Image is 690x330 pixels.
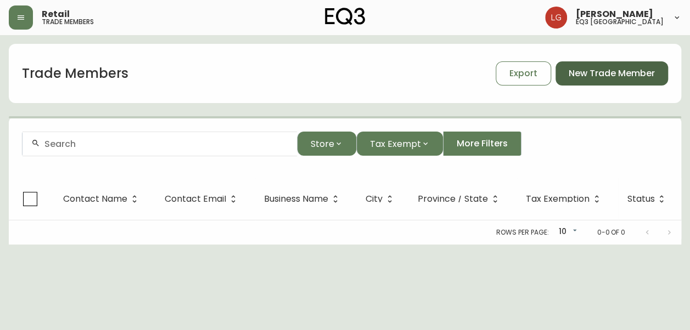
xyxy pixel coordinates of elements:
p: Rows per page: [496,227,548,237]
button: New Trade Member [556,61,668,86]
p: 0-0 of 0 [597,227,625,237]
span: [PERSON_NAME] [576,10,653,19]
span: City [366,196,383,202]
h5: eq3 [GEOGRAPHIC_DATA] [576,19,664,25]
span: Province / State [418,194,502,204]
span: Contact Email [165,194,240,204]
button: Export [496,61,551,86]
span: Status [627,196,654,202]
button: Tax Exempt [356,132,443,156]
span: Contact Name [63,194,142,204]
span: More Filters [457,138,508,150]
h1: Trade Members [22,64,128,83]
span: City [366,194,397,204]
span: Contact Name [63,196,127,202]
span: Province / State [418,196,488,202]
span: Tax Exempt [370,137,421,151]
span: New Trade Member [569,67,655,79]
span: Tax Exemption [526,196,590,202]
div: 10 [553,223,579,241]
img: logo [325,8,366,25]
h5: trade members [42,19,94,25]
input: Search [44,139,288,149]
button: Store [297,132,356,156]
span: Retail [42,10,70,19]
span: Tax Exemption [526,194,604,204]
span: Export [509,67,537,79]
span: Contact Email [165,196,226,202]
span: Store [311,137,334,151]
img: da6fc1c196b8cb7038979a7df6c040e1 [545,7,567,29]
span: Business Name [264,196,328,202]
button: More Filters [443,132,521,156]
span: Business Name [264,194,343,204]
span: Status [627,194,669,204]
